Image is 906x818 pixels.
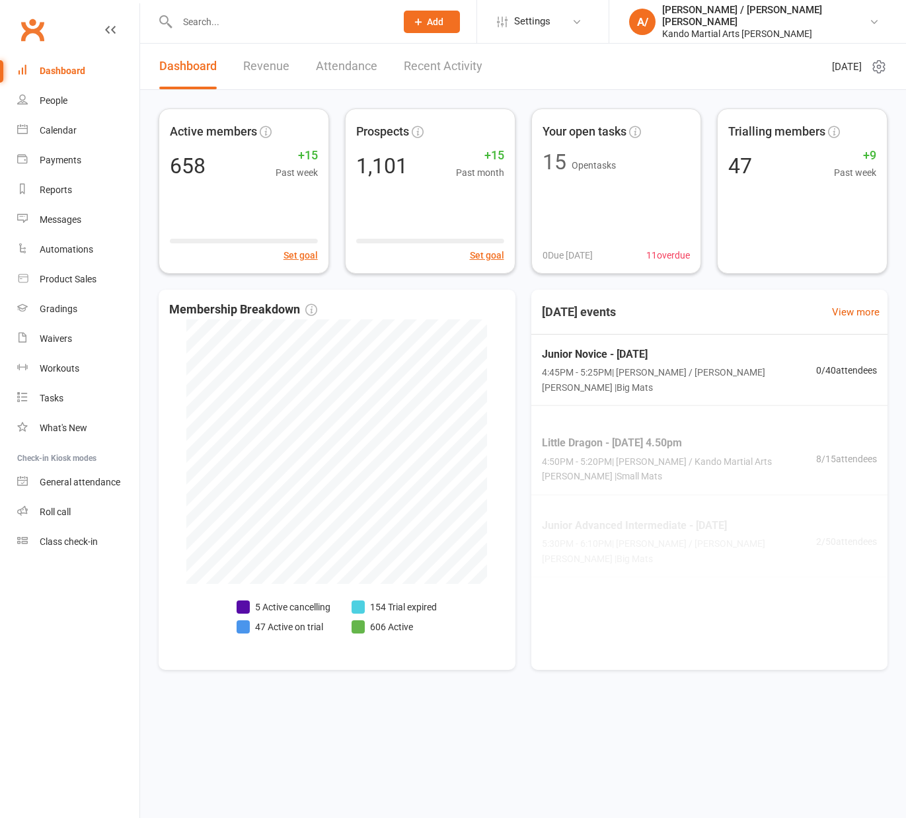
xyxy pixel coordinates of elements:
[40,393,63,403] div: Tasks
[276,146,318,165] span: +15
[17,265,139,294] a: Product Sales
[40,95,67,106] div: People
[40,304,77,314] div: Gradings
[356,122,409,142] span: Prospects
[356,155,408,177] div: 1,101
[40,274,96,284] div: Product Sales
[237,600,330,614] li: 5 Active cancelling
[17,205,139,235] a: Messages
[16,13,49,46] a: Clubworx
[17,497,139,527] a: Roll call
[456,146,504,165] span: +15
[542,517,817,534] span: Junior Advanced Intermediate - [DATE]
[352,620,437,634] li: 606 Active
[662,28,869,40] div: Kando Martial Arts [PERSON_NAME]
[40,65,85,76] div: Dashboard
[40,333,72,344] div: Waivers
[243,44,289,89] a: Revenue
[40,423,87,433] div: What's New
[572,160,616,171] span: Open tasks
[40,155,81,165] div: Payments
[542,365,817,395] span: 4:45PM - 5:25PM | [PERSON_NAME] / [PERSON_NAME] [PERSON_NAME] | Big Mats
[276,165,318,180] span: Past week
[531,300,626,324] h3: [DATE] events
[816,363,877,378] span: 0 / 40 attendees
[514,7,550,36] span: Settings
[170,155,206,177] div: 658
[456,165,504,180] span: Past month
[352,600,437,614] li: 154 Trial expired
[17,527,139,557] a: Class kiosk mode
[816,452,877,466] span: 8 / 15 attendees
[834,146,876,165] span: +9
[17,86,139,116] a: People
[40,477,120,487] div: General attendance
[169,300,317,319] span: Membership Breakdown
[404,11,460,33] button: Add
[40,214,81,225] div: Messages
[542,454,817,484] span: 4:50PM - 5:20PM | [PERSON_NAME] / Kando Martial Arts [PERSON_NAME] | Small Mats
[17,413,139,443] a: What's New
[17,294,139,324] a: Gradings
[17,468,139,497] a: General attendance kiosk mode
[470,248,504,263] button: Set goal
[17,116,139,145] a: Calendar
[17,56,139,86] a: Dashboard
[173,13,387,31] input: Search...
[404,44,482,89] a: Recent Activity
[17,145,139,175] a: Payments
[832,304,880,320] a: View more
[17,324,139,354] a: Waivers
[542,536,817,566] span: 5:30PM - 6:10PM | [PERSON_NAME] / [PERSON_NAME] [PERSON_NAME] | Big Mats
[237,620,330,634] li: 47 Active on trial
[17,175,139,205] a: Reports
[629,9,656,35] div: A/
[17,354,139,384] a: Workouts
[816,534,877,549] span: 2 / 50 attendees
[543,248,593,263] span: 0 Due [DATE]
[834,165,876,180] span: Past week
[427,17,443,27] span: Add
[40,507,71,517] div: Roll call
[542,346,817,363] span: Junior Novice - [DATE]
[646,248,690,263] span: 11 overdue
[40,244,93,255] div: Automations
[170,122,257,142] span: Active members
[17,235,139,265] a: Automations
[316,44,377,89] a: Attendance
[17,384,139,413] a: Tasks
[40,125,77,136] div: Calendar
[832,59,862,75] span: [DATE]
[159,44,217,89] a: Dashboard
[542,434,817,452] span: Little Dragon - [DATE] 4.50pm
[543,122,626,142] span: Your open tasks
[40,363,79,374] div: Workouts
[728,122,825,142] span: Trialling members
[40,536,98,547] div: Class check-in
[662,4,869,28] div: [PERSON_NAME] / [PERSON_NAME] [PERSON_NAME]
[543,151,566,173] div: 15
[283,248,318,263] button: Set goal
[40,184,72,195] div: Reports
[728,155,752,177] div: 47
